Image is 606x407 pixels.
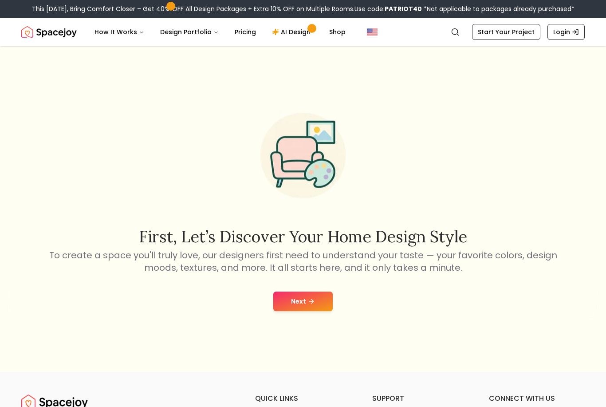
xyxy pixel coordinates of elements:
h6: connect with us [489,393,585,404]
h2: First, let’s discover your home design style [47,228,559,245]
a: Login [547,24,585,40]
h6: support [372,393,468,404]
button: How It Works [87,23,151,41]
button: Next [273,292,333,311]
b: PATRIOT40 [385,4,422,13]
a: Spacejoy [21,23,77,41]
a: AI Design [265,23,320,41]
a: Pricing [228,23,263,41]
a: Start Your Project [472,24,540,40]
span: *Not applicable to packages already purchased* [422,4,575,13]
h6: quick links [255,393,351,404]
nav: Main [87,23,353,41]
img: Start Style Quiz Illustration [246,99,360,212]
img: United States [367,27,378,37]
p: To create a space you'll truly love, our designers first need to understand your taste — your fav... [47,249,559,274]
nav: Global [21,18,585,46]
span: Use code: [354,4,422,13]
button: Design Portfolio [153,23,226,41]
a: Shop [322,23,353,41]
img: Spacejoy Logo [21,23,77,41]
div: This [DATE], Bring Comfort Closer – Get 40% OFF All Design Packages + Extra 10% OFF on Multiple R... [32,4,575,13]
